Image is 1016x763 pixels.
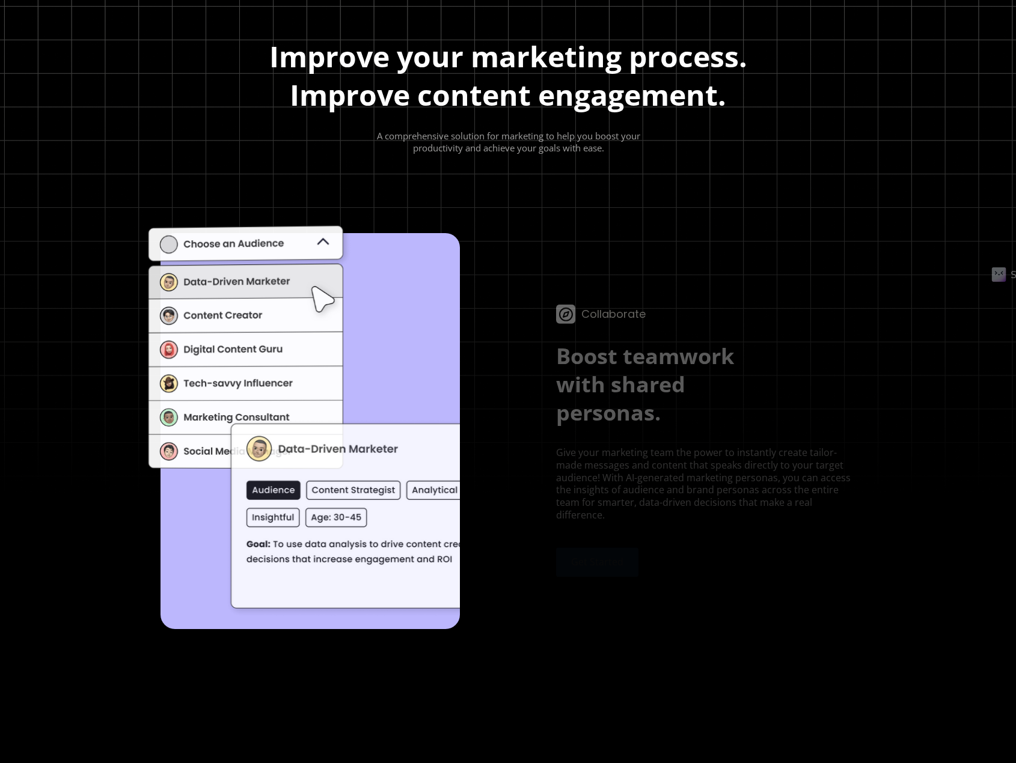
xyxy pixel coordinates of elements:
[581,308,646,321] div: Collaborate
[556,547,638,577] a: Get Started
[369,130,648,154] p: A comprehensive solution for marketing to help you boost your productivity and achieve your goals...
[147,37,869,115] h1: Improve your marketing process. Improve content engagement.
[556,342,768,426] h2: Boost teamwork with shared personas.
[556,446,855,521] p: Give your marketing team the power to instantly create tailor-made messages and content that spea...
